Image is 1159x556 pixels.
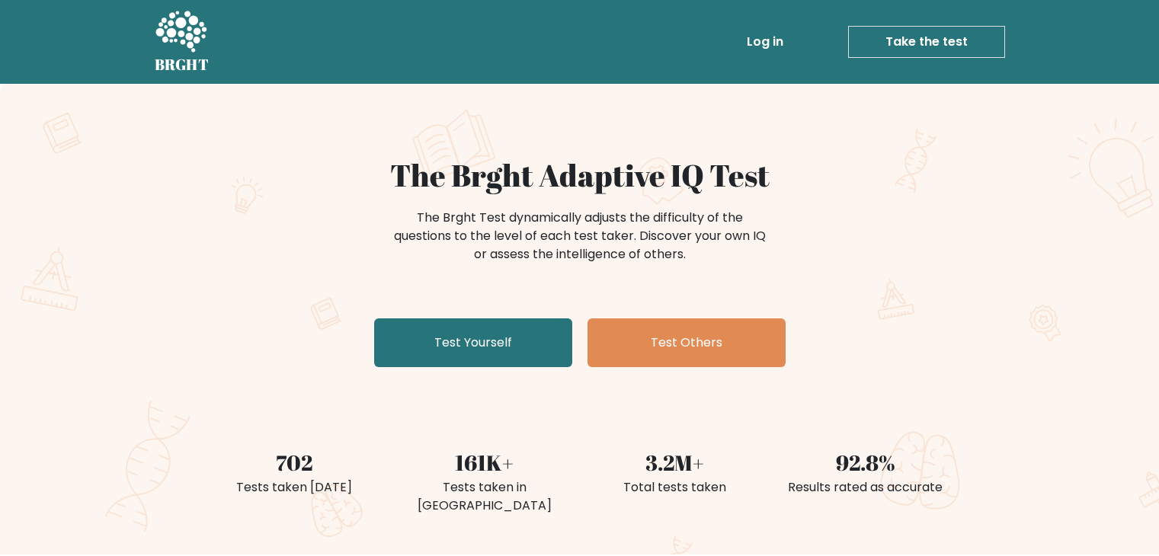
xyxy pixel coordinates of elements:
[399,446,571,478] div: 161K+
[389,209,770,264] div: The Brght Test dynamically adjusts the difficulty of the questions to the level of each test take...
[780,446,952,478] div: 92.8%
[208,157,952,193] h1: The Brght Adaptive IQ Test
[155,56,210,74] h5: BRGHT
[589,446,761,478] div: 3.2M+
[208,478,380,497] div: Tests taken [DATE]
[741,27,789,57] a: Log in
[848,26,1005,58] a: Take the test
[155,6,210,78] a: BRGHT
[399,478,571,515] div: Tests taken in [GEOGRAPHIC_DATA]
[374,318,572,367] a: Test Yourself
[780,478,952,497] div: Results rated as accurate
[588,318,786,367] a: Test Others
[589,478,761,497] div: Total tests taken
[208,446,380,478] div: 702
